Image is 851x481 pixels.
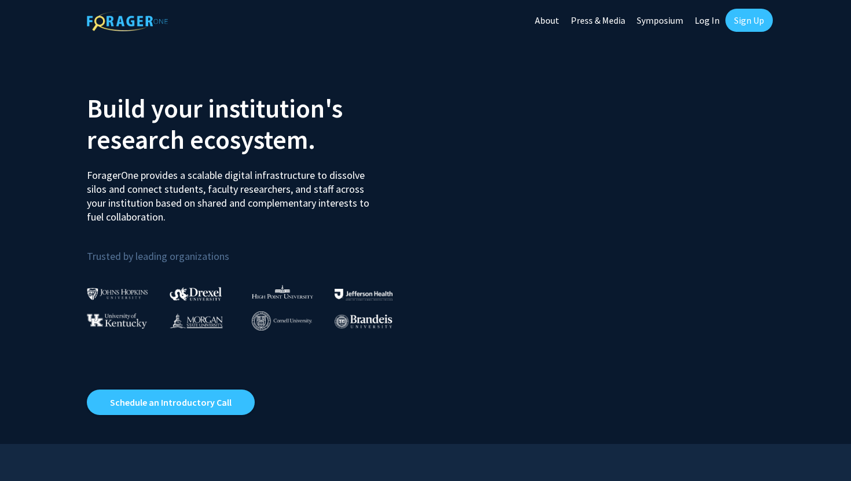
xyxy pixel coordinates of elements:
img: Thomas Jefferson University [335,289,393,300]
img: University of Kentucky [87,313,147,329]
img: Morgan State University [170,313,223,328]
img: High Point University [252,285,313,299]
p: Trusted by leading organizations [87,233,417,265]
img: Brandeis University [335,314,393,329]
img: Johns Hopkins University [87,288,148,300]
img: ForagerOne Logo [87,11,168,31]
img: Drexel University [170,287,222,300]
p: ForagerOne provides a scalable digital infrastructure to dissolve silos and connect students, fac... [87,160,377,224]
a: Sign Up [725,9,773,32]
img: Cornell University [252,311,312,331]
a: Opens in a new tab [87,390,255,415]
h2: Build your institution's research ecosystem. [87,93,417,155]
